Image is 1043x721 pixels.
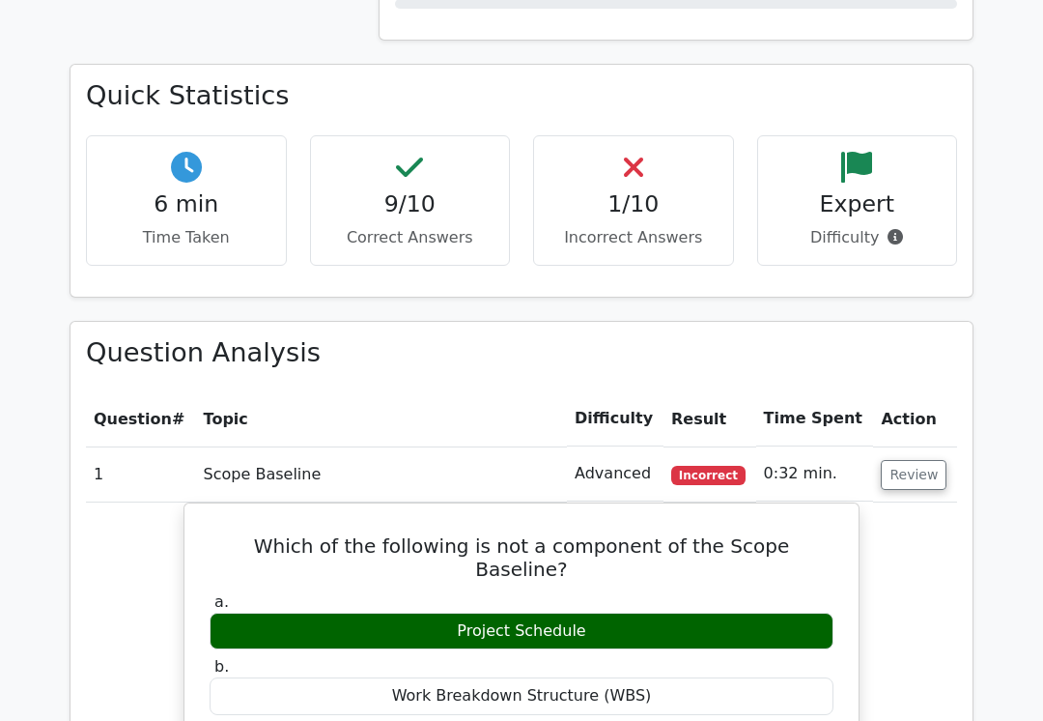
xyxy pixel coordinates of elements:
[774,190,942,217] h4: Expert
[214,592,229,611] span: a.
[94,410,172,428] span: Question
[196,391,567,447] th: Topic
[326,190,494,217] h4: 9/10
[86,447,196,502] td: 1
[86,391,196,447] th: #
[208,534,835,581] h5: Which of the following is not a component of the Scope Baseline?
[774,226,942,249] p: Difficulty
[210,613,833,650] div: Project Schedule
[567,447,663,502] td: Advanced
[86,80,957,112] h3: Quick Statistics
[102,226,270,249] p: Time Taken
[873,391,957,447] th: Action
[210,678,833,715] div: Work Breakdown Structure (WBS)
[881,460,946,490] button: Review
[671,466,746,485] span: Incorrect
[86,337,957,369] h3: Question Analysis
[214,657,229,676] span: b.
[756,447,874,502] td: 0:32 min.
[663,391,756,447] th: Result
[550,226,718,249] p: Incorrect Answers
[326,226,494,249] p: Correct Answers
[196,447,567,502] td: Scope Baseline
[567,391,663,447] th: Difficulty
[756,391,874,447] th: Time Spent
[102,190,270,217] h4: 6 min
[550,190,718,217] h4: 1/10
